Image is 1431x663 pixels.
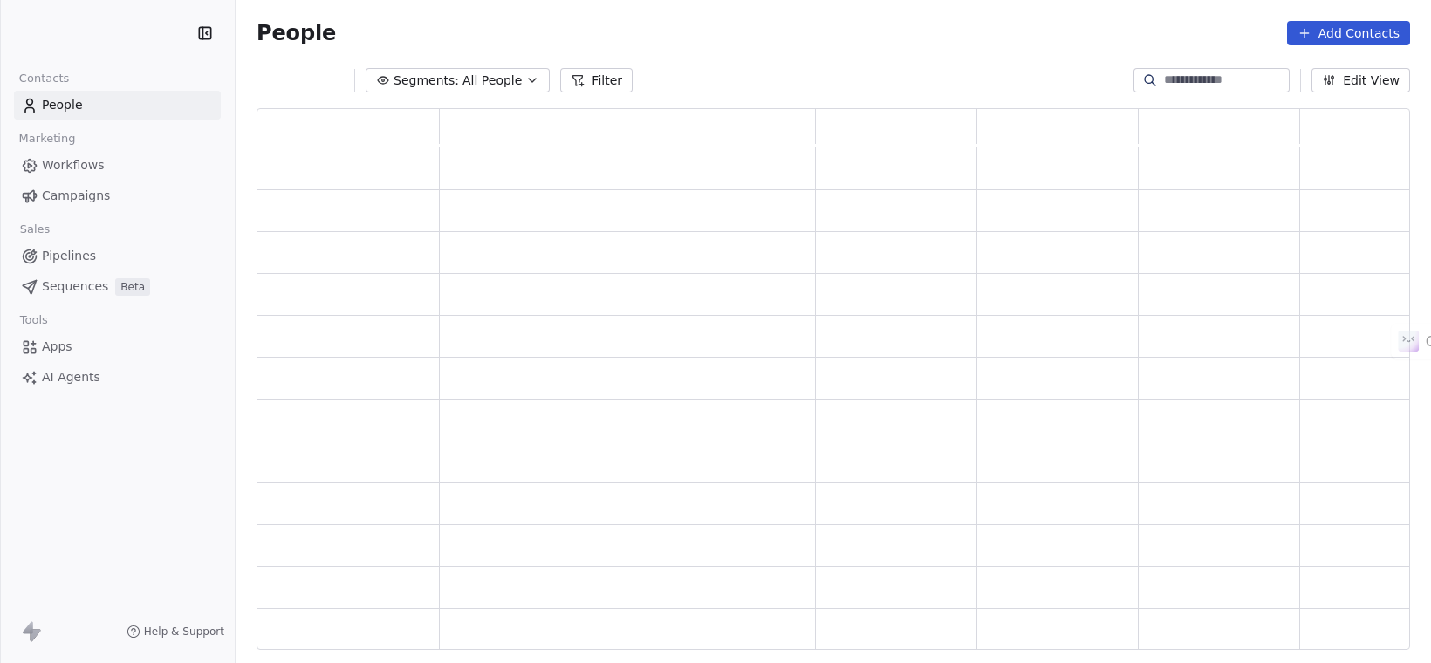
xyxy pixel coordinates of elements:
span: AI Agents [42,368,100,386]
a: Apps [14,332,221,361]
span: People [42,96,83,114]
button: Add Contacts [1287,21,1410,45]
button: Filter [560,68,633,92]
button: Edit View [1311,68,1410,92]
a: SequencesBeta [14,272,221,301]
span: Segments: [394,72,459,90]
span: Campaigns [42,187,110,205]
span: Apps [42,338,72,356]
span: Help & Support [144,625,224,639]
a: People [14,91,221,120]
span: All People [462,72,522,90]
span: Pipelines [42,247,96,265]
span: Marketing [11,126,83,152]
a: Campaigns [14,181,221,210]
span: Workflows [42,156,105,174]
a: AI Agents [14,363,221,392]
span: Tools [12,307,55,333]
a: Workflows [14,151,221,180]
a: Help & Support [127,625,224,639]
a: Pipelines [14,242,221,270]
span: Sales [12,216,58,243]
span: Beta [115,278,150,296]
span: Sequences [42,277,108,296]
span: Contacts [11,65,77,92]
span: People [257,20,336,46]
